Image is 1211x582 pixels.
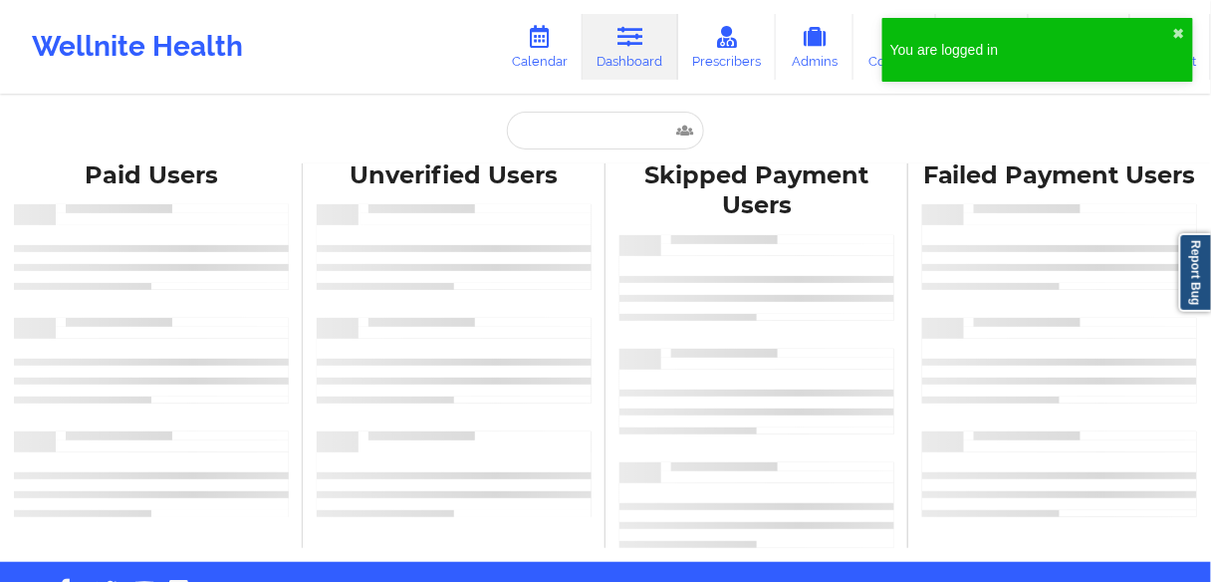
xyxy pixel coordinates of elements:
[1173,26,1185,42] button: close
[497,14,583,80] a: Calendar
[890,40,1173,60] div: You are logged in
[317,160,592,191] div: Unverified Users
[1179,233,1211,312] a: Report Bug
[619,160,894,222] div: Skipped Payment Users
[853,14,936,80] a: Coaches
[583,14,678,80] a: Dashboard
[678,14,777,80] a: Prescribers
[14,160,289,191] div: Paid Users
[922,160,1197,191] div: Failed Payment Users
[776,14,853,80] a: Admins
